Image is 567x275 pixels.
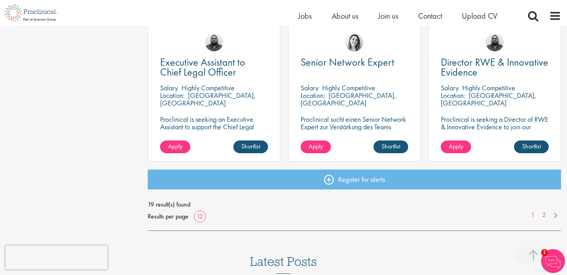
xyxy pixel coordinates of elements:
[441,55,548,79] span: Director RWE & Innovative Evidence
[527,211,539,220] a: 1
[148,199,561,211] span: 19 result(s) found
[345,33,363,51] img: Nur Ergiydiren
[301,91,325,100] span: Location:
[6,246,108,269] iframe: reCAPTCHA
[148,170,561,189] a: Register for alerts
[168,142,182,150] span: Apply
[160,55,245,79] span: Executive Assistant to Chief Legal Officer
[301,57,409,67] a: Senior Network Expert
[322,83,375,92] p: Highly Competitive
[182,83,235,92] p: Highly Competitive
[160,91,256,107] p: [GEOGRAPHIC_DATA], [GEOGRAPHIC_DATA]
[418,11,442,21] a: Contact
[148,211,188,222] span: Results per page
[205,33,223,51] img: Ashley Bennett
[301,140,331,153] a: Apply
[160,91,184,100] span: Location:
[160,83,178,92] span: Salary
[486,33,504,51] img: Ashley Bennett
[441,115,549,146] p: Proclinical is seeking a Director of RWE & Innovative Evidence to join our client's team in [GEOG...
[373,140,408,153] a: Shortlist
[514,140,549,153] a: Shortlist
[301,115,409,146] p: Proclinical sucht einen Senior Network Expert zur Verstärkung des Teams unseres Kunden in [GEOGRA...
[250,255,317,274] h3: Latest Posts
[160,57,268,77] a: Executive Assistant to Chief Legal Officer
[541,249,548,256] span: 1
[301,55,394,69] span: Senior Network Expert
[462,83,515,92] p: Highly Competitive
[160,115,268,153] p: Proclinical is seeking an Executive Assistant to support the Chief Legal Officer (CLO) in [GEOGRA...
[160,140,190,153] a: Apply
[378,11,398,21] a: Join us
[309,142,323,150] span: Apply
[301,91,396,107] p: [GEOGRAPHIC_DATA], [GEOGRAPHIC_DATA]
[332,11,358,21] a: About us
[449,142,463,150] span: Apply
[462,11,497,21] a: Upload CV
[538,211,550,220] a: 2
[301,83,319,92] span: Salary
[194,212,206,220] a: 12
[541,249,565,273] img: Chatbot
[441,91,536,107] p: [GEOGRAPHIC_DATA], [GEOGRAPHIC_DATA]
[233,140,268,153] a: Shortlist
[441,140,471,153] a: Apply
[441,57,549,77] a: Director RWE & Innovative Evidence
[441,83,459,92] span: Salary
[441,91,465,100] span: Location:
[298,11,312,21] a: Jobs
